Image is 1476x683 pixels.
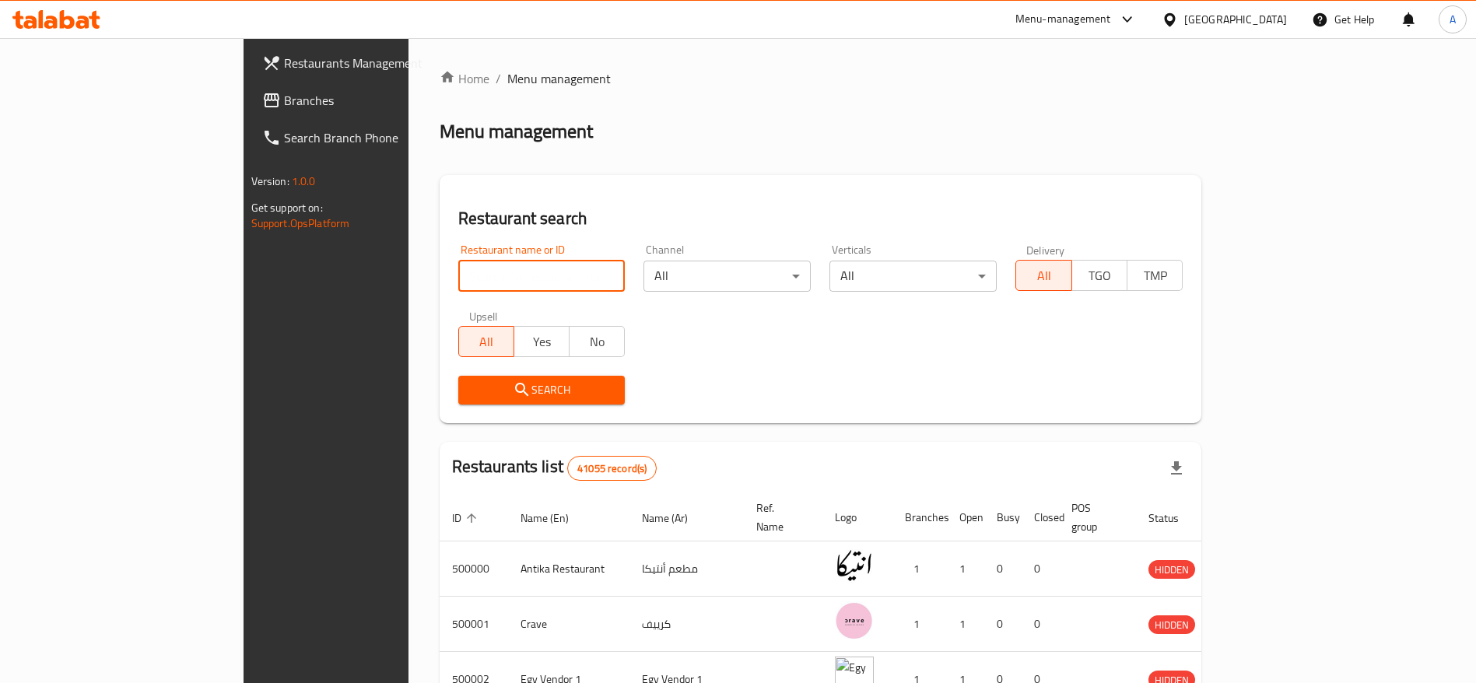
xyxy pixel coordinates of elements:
label: Delivery [1026,244,1065,255]
div: Export file [1158,450,1195,487]
td: 1 [892,597,947,652]
img: Antika Restaurant [835,546,874,585]
button: All [1015,260,1071,291]
nav: breadcrumb [440,69,1202,88]
h2: Restaurants list [452,455,657,481]
span: Version: [251,171,289,191]
button: TGO [1071,260,1127,291]
span: All [1022,264,1065,287]
a: Branches [250,82,490,119]
span: TGO [1078,264,1121,287]
div: HIDDEN [1148,560,1195,579]
td: 1 [892,541,947,597]
input: Search for restaurant name or ID.. [458,261,626,292]
span: HIDDEN [1148,561,1195,579]
button: Search [458,376,626,405]
h2: Restaurant search [458,207,1183,230]
td: Antika Restaurant [508,541,629,597]
td: 0 [984,597,1022,652]
th: Logo [822,494,892,541]
a: Support.OpsPlatform [251,213,350,233]
span: HIDDEN [1148,616,1195,634]
span: 1.0.0 [292,171,316,191]
span: Name (Ar) [642,509,708,527]
span: Get support on: [251,198,323,218]
h2: Menu management [440,119,593,144]
li: / [496,69,501,88]
span: Name (En) [521,509,589,527]
span: Search [471,380,613,400]
img: Crave [835,601,874,640]
div: All [643,261,811,292]
th: Busy [984,494,1022,541]
span: Search Branch Phone [284,128,478,147]
button: Yes [514,326,570,357]
div: [GEOGRAPHIC_DATA] [1184,11,1287,28]
td: كرييف [629,597,744,652]
span: 41055 record(s) [568,461,656,476]
td: 0 [984,541,1022,597]
span: A [1450,11,1456,28]
span: ID [452,509,482,527]
a: Restaurants Management [250,44,490,82]
span: POS group [1071,499,1117,536]
span: Restaurants Management [284,54,478,72]
td: 1 [947,597,984,652]
button: TMP [1127,260,1183,291]
td: 1 [947,541,984,597]
span: Status [1148,509,1199,527]
span: All [465,331,508,353]
th: Branches [892,494,947,541]
div: Total records count [567,456,657,481]
span: No [576,331,619,353]
span: Ref. Name [756,499,804,536]
button: No [569,326,625,357]
button: All [458,326,514,357]
span: Menu management [507,69,611,88]
td: Crave [508,597,629,652]
td: مطعم أنتيكا [629,541,744,597]
span: Yes [521,331,563,353]
a: Search Branch Phone [250,119,490,156]
label: Upsell [469,310,498,321]
td: 0 [1022,597,1059,652]
span: Branches [284,91,478,110]
div: All [829,261,997,292]
th: Closed [1022,494,1059,541]
div: Menu-management [1015,10,1111,29]
td: 0 [1022,541,1059,597]
th: Open [947,494,984,541]
div: HIDDEN [1148,615,1195,634]
span: TMP [1134,264,1176,287]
